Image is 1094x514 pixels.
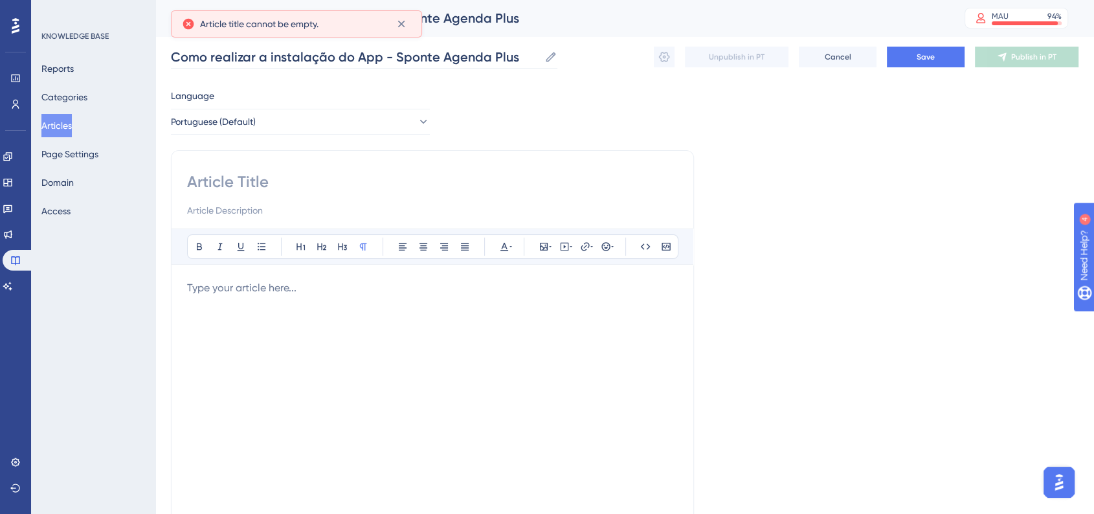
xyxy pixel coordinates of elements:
[709,52,765,62] span: Unpublish in PT
[992,11,1009,21] div: MAU
[200,16,318,32] span: Article title cannot be empty.
[171,9,932,27] div: Como realizar a instalação do App - Sponte Agenda Plus
[41,114,72,137] button: Articles
[1047,11,1062,21] div: 94 %
[41,142,98,166] button: Page Settings
[1011,52,1056,62] span: Publish in PT
[887,47,965,67] button: Save
[975,47,1078,67] button: Publish in PT
[41,57,74,80] button: Reports
[41,31,109,41] div: KNOWLEDGE BASE
[171,109,430,135] button: Portuguese (Default)
[41,85,87,109] button: Categories
[171,48,539,66] input: Article Name
[41,171,74,194] button: Domain
[825,52,851,62] span: Cancel
[799,47,876,67] button: Cancel
[30,3,81,19] span: Need Help?
[90,6,94,17] div: 4
[41,199,71,223] button: Access
[685,47,788,67] button: Unpublish in PT
[171,114,256,129] span: Portuguese (Default)
[917,52,935,62] span: Save
[1040,463,1078,502] iframe: UserGuiding AI Assistant Launcher
[187,172,678,192] input: Article Title
[187,203,678,218] input: Article Description
[171,88,214,104] span: Language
